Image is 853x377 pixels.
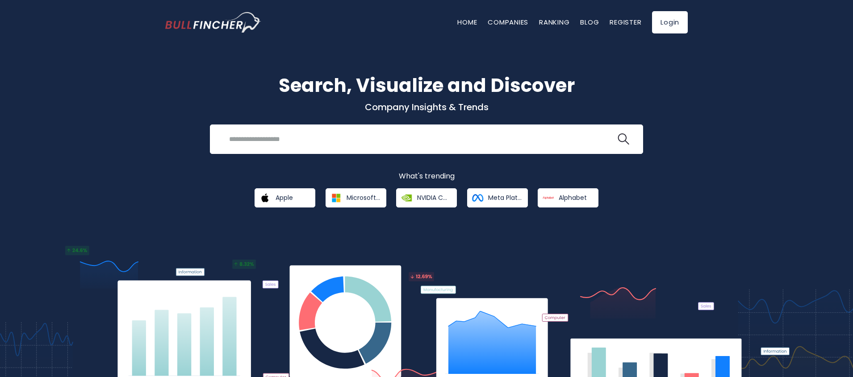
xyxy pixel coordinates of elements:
[347,194,380,202] span: Microsoft Corporation
[165,12,261,33] a: Go to homepage
[488,17,528,27] a: Companies
[396,188,457,207] a: NVIDIA Corporation
[652,11,688,33] a: Login
[539,17,569,27] a: Ranking
[165,12,261,33] img: bullfincher logo
[165,71,688,99] h1: Search, Visualize and Discover
[467,188,528,207] a: Meta Platforms
[488,194,522,202] span: Meta Platforms
[610,17,641,27] a: Register
[457,17,477,27] a: Home
[417,194,451,202] span: NVIDIA Corporation
[618,133,629,145] img: search icon
[538,188,598,207] a: Alphabet
[276,194,293,202] span: Apple
[165,101,688,113] p: Company Insights & Trends
[559,194,587,202] span: Alphabet
[580,17,599,27] a: Blog
[165,172,688,181] p: What's trending
[255,188,315,207] a: Apple
[326,188,386,207] a: Microsoft Corporation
